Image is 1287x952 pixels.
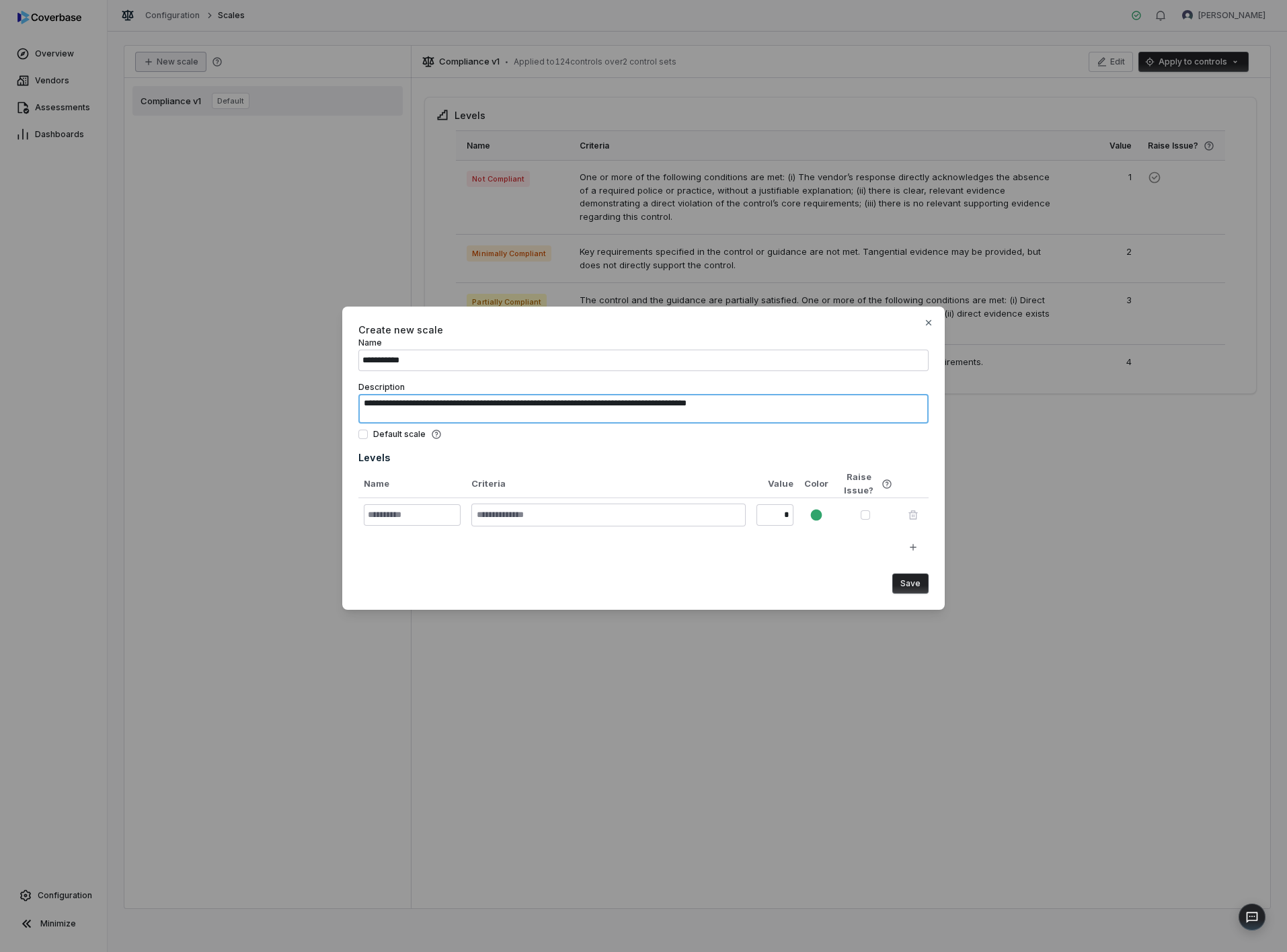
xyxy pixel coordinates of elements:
[373,429,442,440] label: Default scale
[834,470,898,498] th: Raise Issue?
[358,324,443,335] span: Create new scale
[358,338,929,371] label: Name
[751,470,799,498] th: Value
[358,470,466,498] th: Name
[358,350,929,371] input: Name
[358,450,929,465] div: Levels
[799,470,834,498] th: Color
[358,394,929,424] textarea: Description
[892,573,929,594] button: Save
[358,382,929,424] label: Description
[466,470,751,498] th: Criteria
